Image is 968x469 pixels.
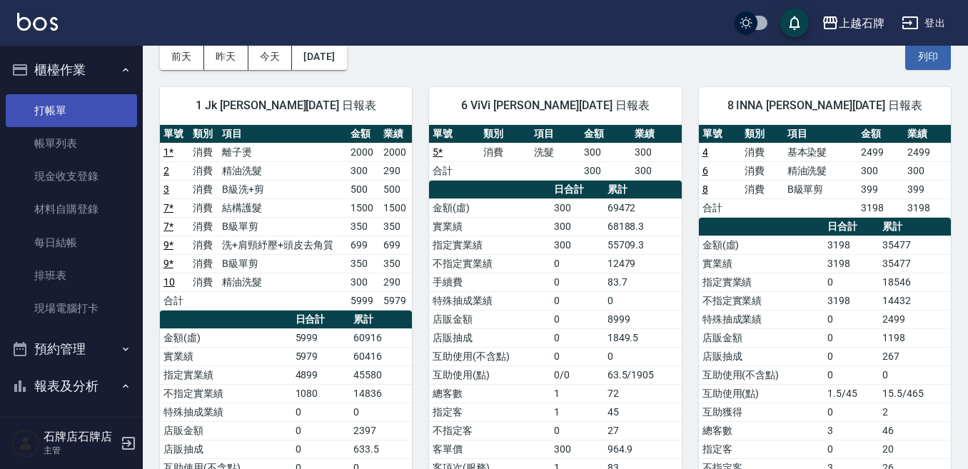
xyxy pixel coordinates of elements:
[347,198,379,217] td: 1500
[429,403,550,421] td: 指定客
[857,143,904,161] td: 2499
[350,311,412,329] th: 累計
[218,254,347,273] td: B級單剪
[429,347,550,365] td: 互助使用(不含點)
[350,384,412,403] td: 14836
[702,146,708,158] a: 4
[824,440,879,458] td: 0
[879,218,951,236] th: 累計
[904,143,951,161] td: 2499
[784,125,857,143] th: 項目
[160,421,292,440] td: 店販金額
[741,125,783,143] th: 類別
[429,328,550,347] td: 店販抽成
[6,410,137,443] a: 報表目錄
[6,160,137,193] a: 現金收支登錄
[550,403,604,421] td: 1
[699,291,824,310] td: 不指定實業績
[6,193,137,226] a: 材料自購登錄
[160,44,204,70] button: 前天
[904,180,951,198] td: 399
[6,368,137,405] button: 報表及分析
[347,291,379,310] td: 5999
[292,403,350,421] td: 0
[824,347,879,365] td: 0
[879,440,951,458] td: 20
[189,125,218,143] th: 類別
[879,403,951,421] td: 2
[824,291,879,310] td: 3198
[218,161,347,180] td: 精油洗髮
[741,143,783,161] td: 消費
[429,291,550,310] td: 特殊抽成業績
[44,430,116,444] h5: 石牌店石牌店
[699,125,951,218] table: a dense table
[347,143,379,161] td: 2000
[550,440,604,458] td: 300
[480,125,530,143] th: 類別
[550,421,604,440] td: 0
[550,181,604,199] th: 日合計
[699,365,824,384] td: 互助使用(不含點)
[699,125,741,143] th: 單號
[177,99,395,113] span: 1 Jk [PERSON_NAME][DATE] 日報表
[17,13,58,31] img: Logo
[380,291,413,310] td: 5979
[44,444,116,457] p: 主管
[380,236,413,254] td: 699
[879,384,951,403] td: 15.5/465
[879,365,951,384] td: 0
[604,273,682,291] td: 83.7
[292,328,350,347] td: 5999
[824,365,879,384] td: 0
[380,161,413,180] td: 290
[580,161,631,180] td: 300
[699,347,824,365] td: 店販抽成
[550,273,604,291] td: 0
[604,254,682,273] td: 12479
[530,125,581,143] th: 項目
[857,161,904,180] td: 300
[824,310,879,328] td: 0
[839,14,884,32] div: 上越石牌
[699,310,824,328] td: 特殊抽成業績
[292,440,350,458] td: 0
[580,143,631,161] td: 300
[550,328,604,347] td: 0
[380,273,413,291] td: 290
[380,125,413,143] th: 業績
[550,291,604,310] td: 0
[160,125,412,311] table: a dense table
[904,198,951,217] td: 3198
[218,198,347,217] td: 結構護髮
[429,384,550,403] td: 總客數
[824,218,879,236] th: 日合計
[218,180,347,198] td: B級洗+剪
[857,125,904,143] th: 金額
[189,198,218,217] td: 消費
[350,403,412,421] td: 0
[879,421,951,440] td: 46
[429,365,550,384] td: 互助使用(點)
[429,310,550,328] td: 店販金額
[699,236,824,254] td: 金額(虛)
[189,217,218,236] td: 消費
[604,403,682,421] td: 45
[857,198,904,217] td: 3198
[218,143,347,161] td: 離子燙
[163,276,175,288] a: 10
[429,440,550,458] td: 客單價
[429,125,480,143] th: 單號
[160,125,189,143] th: 單號
[347,236,379,254] td: 699
[550,347,604,365] td: 0
[604,217,682,236] td: 68188.3
[741,180,783,198] td: 消費
[189,254,218,273] td: 消費
[879,254,951,273] td: 35477
[429,273,550,291] td: 手續費
[824,236,879,254] td: 3198
[631,143,682,161] td: 300
[429,421,550,440] td: 不指定客
[218,125,347,143] th: 項目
